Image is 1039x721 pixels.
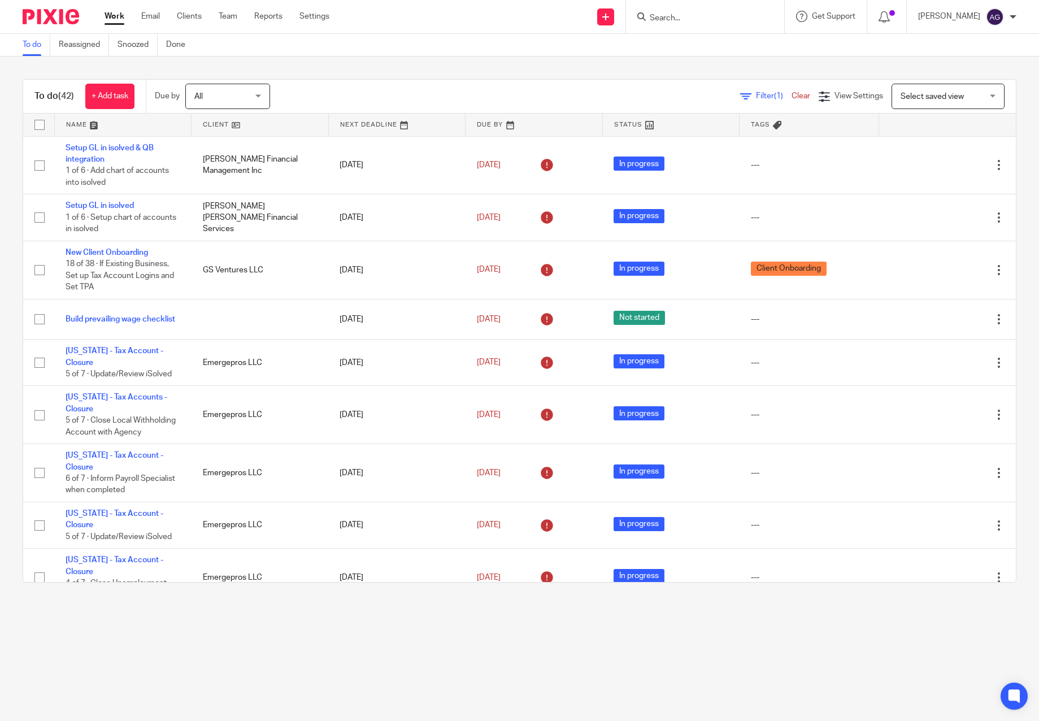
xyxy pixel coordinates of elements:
[194,93,203,101] span: All
[328,241,466,299] td: [DATE]
[219,11,237,22] a: Team
[751,519,867,531] div: ---
[614,157,664,171] span: In progress
[177,11,202,22] a: Clients
[614,406,664,420] span: In progress
[66,475,175,494] span: 6 of 7 · Inform Payroll Specialist when completed
[477,359,501,367] span: [DATE]
[66,260,174,291] span: 18 of 38 · If Existing Business, Set up Tax Account Logins and Set TPA
[812,12,855,20] span: Get Support
[66,249,148,257] a: New Client Onboarding
[614,569,664,583] span: In progress
[751,314,867,325] div: ---
[614,354,664,368] span: In progress
[192,241,329,299] td: GS Ventures LLC
[254,11,282,22] a: Reports
[328,444,466,502] td: [DATE]
[66,144,154,163] a: Setup GL in isolved & QB integration
[756,92,792,100] span: Filter
[328,386,466,444] td: [DATE]
[192,502,329,548] td: Emergepros LLC
[66,393,167,412] a: [US_STATE] - Tax Accounts - Closure
[649,14,750,24] input: Search
[192,340,329,386] td: Emergepros LLC
[792,92,810,100] a: Clear
[59,34,109,56] a: Reassigned
[66,202,134,210] a: Setup GL in isolved
[192,194,329,241] td: [PERSON_NAME] [PERSON_NAME] Financial Services
[192,444,329,502] td: Emergepros LLC
[834,92,883,100] span: View Settings
[118,34,158,56] a: Snoozed
[751,159,867,171] div: ---
[751,357,867,368] div: ---
[66,510,163,529] a: [US_STATE] - Tax Account - Closure
[614,517,664,531] span: In progress
[328,340,466,386] td: [DATE]
[328,194,466,241] td: [DATE]
[614,464,664,479] span: In progress
[328,502,466,548] td: [DATE]
[192,386,329,444] td: Emergepros LLC
[66,451,163,471] a: [US_STATE] - Tax Account - Closure
[751,212,867,223] div: ---
[155,90,180,102] p: Due by
[901,93,964,101] span: Select saved view
[23,34,50,56] a: To do
[477,214,501,221] span: [DATE]
[477,411,501,419] span: [DATE]
[751,121,770,128] span: Tags
[477,161,501,169] span: [DATE]
[477,469,501,477] span: [DATE]
[192,136,329,194] td: [PERSON_NAME] Financial Management Inc
[66,416,176,436] span: 5 of 7 · Close Local Withholding Account with Agency
[477,574,501,581] span: [DATE]
[58,92,74,101] span: (42)
[614,262,664,276] span: In progress
[614,311,665,325] span: Not started
[918,11,980,22] p: [PERSON_NAME]
[66,579,167,599] span: 4 of 7 · Close Unemployment Account With Agency
[299,11,329,22] a: Settings
[477,266,501,274] span: [DATE]
[328,549,466,607] td: [DATE]
[751,572,867,583] div: ---
[751,262,827,276] span: Client Onboarding
[66,347,163,366] a: [US_STATE] - Tax Account - Closure
[328,136,466,194] td: [DATE]
[751,409,867,420] div: ---
[141,11,160,22] a: Email
[66,315,175,323] a: Build prevailing wage checklist
[66,370,172,378] span: 5 of 7 · Update/Review iSolved
[85,84,134,109] a: + Add task
[23,9,79,24] img: Pixie
[66,167,169,186] span: 1 of 6 · Add chart of accounts into isolved
[986,8,1004,26] img: svg%3E
[328,299,466,339] td: [DATE]
[477,521,501,529] span: [DATE]
[614,209,664,223] span: In progress
[66,533,172,541] span: 5 of 7 · Update/Review iSolved
[774,92,783,100] span: (1)
[192,549,329,607] td: Emergepros LLC
[166,34,194,56] a: Done
[34,90,74,102] h1: To do
[105,11,124,22] a: Work
[751,467,867,479] div: ---
[477,315,501,323] span: [DATE]
[66,214,176,233] span: 1 of 6 · Setup chart of accounts in isolved
[66,556,163,575] a: [US_STATE] - Tax Account - Closure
